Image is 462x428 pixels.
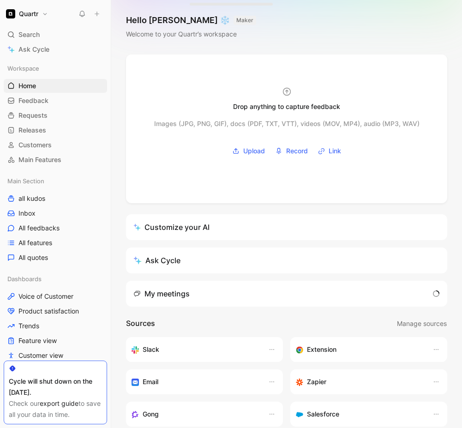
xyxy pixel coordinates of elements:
a: all kudos [4,192,107,205]
span: Feedback [18,96,48,105]
button: Record [272,144,311,158]
span: Manage sources [397,318,447,329]
a: All features [4,236,107,250]
div: Dashboards [4,272,107,286]
a: Feature view [4,334,107,348]
span: All quotes [18,253,48,262]
div: Sync your customers, send feedback and get updates in Slack [132,344,259,355]
div: Main Sectionall kudosInboxAll feedbacksAll featuresAll quotes [4,174,107,265]
div: Customize your AI [133,222,210,233]
span: Record [286,145,308,157]
span: Requests [18,111,48,120]
span: Feature view [18,336,57,345]
a: Releases [4,123,107,137]
h3: Zapier [307,376,326,387]
span: Trends [18,321,39,331]
h3: Gong [143,409,159,420]
a: Requests [4,109,107,122]
div: Cycle will shut down on the [DATE]. [9,376,102,398]
div: DashboardsVoice of CustomerProduct satisfactionTrendsFeature viewCustomer view [4,272,107,362]
h3: Email [143,376,158,387]
button: QuartrQuartr [4,7,50,20]
div: Forward emails to your feedback inbox [132,376,259,387]
div: My meetings [133,288,190,299]
span: All features [18,238,52,247]
a: Main Features [4,153,107,167]
button: Ask Cycle [126,247,447,273]
h3: Salesforce [307,409,339,420]
button: Manage sources [396,318,447,330]
div: Capture feedback from your incoming calls [132,409,259,420]
span: Upload [243,145,265,157]
a: Product satisfaction [4,304,107,318]
span: Link [329,145,341,157]
span: Customer view [18,351,63,360]
span: All feedbacks [18,223,60,233]
h1: Quartr [19,10,38,18]
span: Releases [18,126,46,135]
img: Quartr [6,9,15,18]
span: Voice of Customer [18,292,73,301]
span: Search [18,29,40,40]
div: Ask Cycle [133,255,180,266]
span: Main Section [7,176,44,186]
div: Drop anything to capture feedback [233,101,340,112]
a: Inbox [4,206,107,220]
a: Customer view [4,349,107,362]
h1: Hello [PERSON_NAME] ❄️ [126,15,256,26]
div: Main Section [4,174,107,188]
a: Voice of Customer [4,289,107,303]
a: Trends [4,319,107,333]
span: Product satisfaction [18,307,79,316]
div: Welcome to your Quartr’s workspace [126,29,256,40]
a: All feedbacks [4,221,107,235]
a: Ask Cycle [4,42,107,56]
h2: Sources [126,318,155,330]
span: Dashboards [7,274,42,283]
div: Workspace [4,61,107,75]
a: All quotes [4,251,107,265]
div: Check our to save all your data in time. [9,398,102,420]
a: Home [4,79,107,93]
span: Ask Cycle [18,44,49,55]
a: Customize your AI [126,214,447,240]
a: export guide [40,399,78,407]
div: Capture feedback from anywhere on the web [296,344,423,355]
button: MAKER [234,16,256,25]
h3: Extension [307,344,336,355]
button: Link [315,144,344,158]
span: Main Features [18,155,61,164]
span: Home [18,81,36,90]
span: Workspace [7,64,39,73]
span: Customers [18,140,52,150]
a: Customers [4,138,107,152]
span: all kudos [18,194,45,203]
span: Inbox [18,209,36,218]
a: Feedback [4,94,107,108]
div: Search [4,28,107,42]
button: Upload [229,144,268,158]
h3: Slack [143,344,159,355]
div: Capture feedback from thousands of sources with Zapier (survey results, recordings, sheets, etc). [296,376,423,387]
div: Images (JPG, PNG, GIF), docs (PDF, TXT, VTT), videos (MOV, MP4), audio (MP3, WAV) [154,118,420,129]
